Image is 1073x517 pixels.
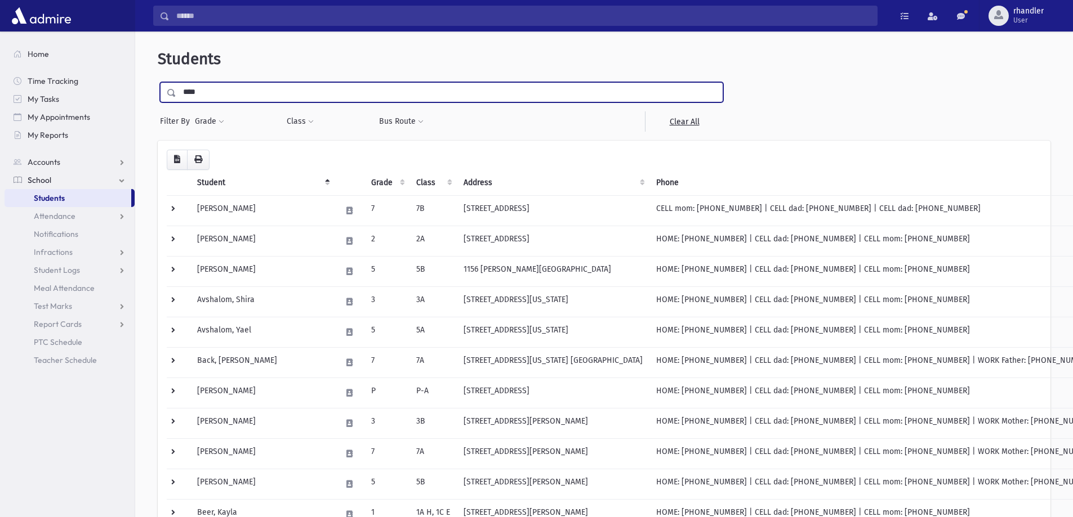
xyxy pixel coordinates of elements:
td: 3 [364,408,409,438]
button: Class [286,111,314,132]
span: Report Cards [34,319,82,329]
td: Avshalom, Shira [190,286,335,317]
a: Student Logs [5,261,135,279]
td: [STREET_ADDRESS][PERSON_NAME] [457,408,649,438]
span: Infractions [34,247,73,257]
td: 7 [364,438,409,469]
td: 5 [364,317,409,347]
button: Grade [194,111,225,132]
td: 7 [364,347,409,377]
td: 7A [409,347,457,377]
span: Notifications [34,229,78,239]
td: 3A [409,286,457,317]
span: Meal Attendance [34,283,95,293]
span: My Reports [28,130,68,140]
button: Bus Route [379,111,424,132]
th: Class: activate to sort column ascending [409,170,457,196]
td: [PERSON_NAME] [190,438,335,469]
td: Back, [PERSON_NAME] [190,347,335,377]
a: My Reports [5,126,135,144]
span: Time Tracking [28,76,78,86]
span: Attendance [34,211,75,221]
td: 2A [409,226,457,256]
td: [PERSON_NAME] [190,408,335,438]
span: Accounts [28,157,60,167]
a: Accounts [5,153,135,171]
a: Time Tracking [5,72,135,90]
a: Teacher Schedule [5,351,135,369]
td: 7 [364,195,409,226]
td: [STREET_ADDRESS][PERSON_NAME] [457,469,649,499]
a: Notifications [5,225,135,243]
a: Home [5,45,135,63]
input: Search [170,6,877,26]
td: 5B [409,469,457,499]
a: My Tasks [5,90,135,108]
span: Student Logs [34,265,80,275]
a: Clear All [645,111,723,132]
a: My Appointments [5,108,135,126]
a: Meal Attendance [5,279,135,297]
th: Address: activate to sort column ascending [457,170,649,196]
td: 3 [364,286,409,317]
th: Grade: activate to sort column ascending [364,170,409,196]
td: 7B [409,195,457,226]
td: [STREET_ADDRESS][PERSON_NAME] [457,438,649,469]
a: Test Marks [5,297,135,315]
a: Attendance [5,207,135,225]
td: [PERSON_NAME] [190,226,335,256]
th: Student: activate to sort column descending [190,170,335,196]
a: Infractions [5,243,135,261]
span: Teacher Schedule [34,355,97,365]
td: [STREET_ADDRESS] [457,226,649,256]
td: [STREET_ADDRESS] [457,377,649,408]
td: 5 [364,256,409,286]
td: 5A [409,317,457,347]
td: P-A [409,377,457,408]
td: 5B [409,256,457,286]
span: My Appointments [28,112,90,122]
span: User [1013,16,1044,25]
span: Students [158,50,221,68]
td: P [364,377,409,408]
span: School [28,175,51,185]
td: 5 [364,469,409,499]
a: Students [5,189,131,207]
td: 7A [409,438,457,469]
td: [PERSON_NAME] [190,195,335,226]
td: [STREET_ADDRESS][US_STATE] [GEOGRAPHIC_DATA] [457,347,649,377]
td: [PERSON_NAME] [190,256,335,286]
td: [STREET_ADDRESS] [457,195,649,226]
span: Test Marks [34,301,72,311]
span: Home [28,49,49,59]
td: 3B [409,408,457,438]
button: CSV [167,150,188,170]
td: [PERSON_NAME] [190,469,335,499]
span: rhandler [1013,7,1044,16]
span: PTC Schedule [34,337,82,347]
a: Report Cards [5,315,135,333]
span: My Tasks [28,94,59,104]
td: 1156 [PERSON_NAME][GEOGRAPHIC_DATA] [457,256,649,286]
td: [STREET_ADDRESS][US_STATE] [457,317,649,347]
img: AdmirePro [9,5,74,27]
td: [PERSON_NAME] [190,377,335,408]
span: Students [34,193,65,203]
a: PTC Schedule [5,333,135,351]
td: Avshalom, Yael [190,317,335,347]
a: School [5,171,135,189]
td: [STREET_ADDRESS][US_STATE] [457,286,649,317]
button: Print [187,150,210,170]
td: 2 [364,226,409,256]
span: Filter By [160,115,194,127]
